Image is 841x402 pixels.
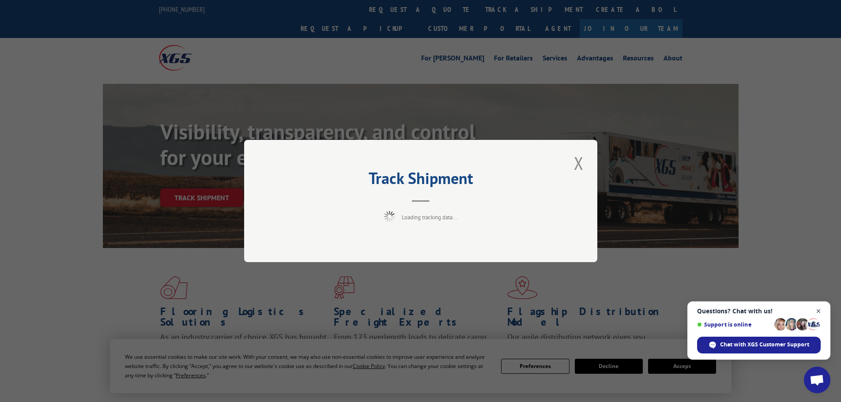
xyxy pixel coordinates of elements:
img: xgs-loading [384,211,395,222]
span: Support is online [697,321,771,328]
span: Chat with XGS Customer Support [720,341,809,349]
a: Open chat [804,367,830,393]
h2: Track Shipment [288,172,553,189]
span: Loading tracking data... [402,214,457,221]
span: Chat with XGS Customer Support [697,337,821,353]
span: Questions? Chat with us! [697,308,821,315]
button: Close modal [571,151,586,175]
